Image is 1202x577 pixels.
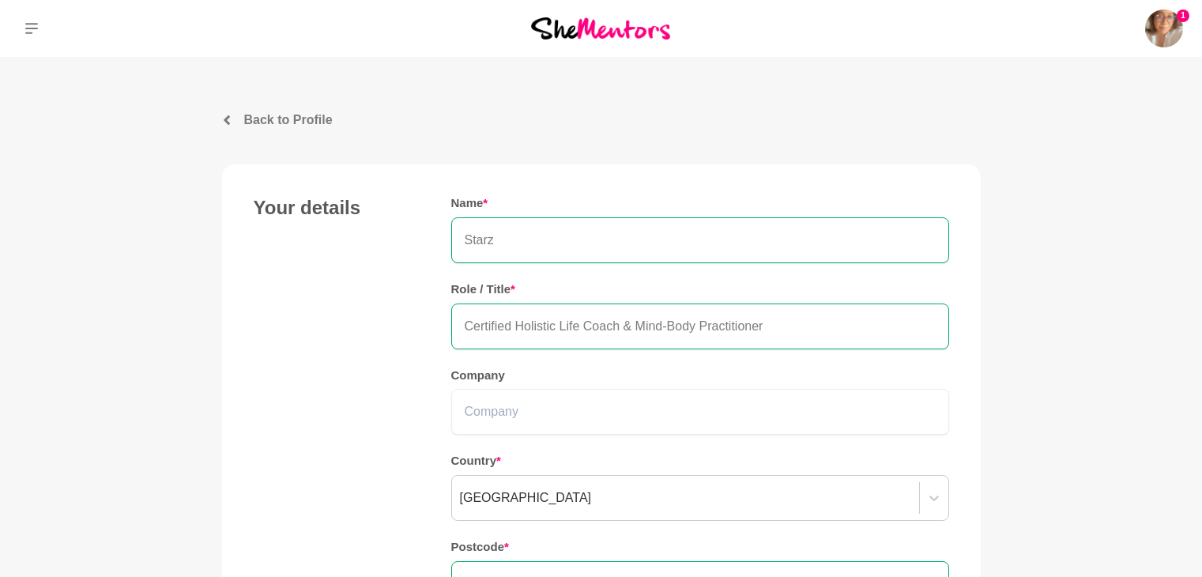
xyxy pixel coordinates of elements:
[1145,9,1183,47] a: Starz1
[451,282,949,297] h5: Role / Title
[451,368,949,383] h5: Company
[460,488,592,507] div: [GEOGRAPHIC_DATA]
[254,196,420,220] h4: Your details
[222,111,981,130] a: Back to Profile
[244,111,333,130] p: Back to Profile
[451,304,949,349] input: Role / Title
[451,540,949,555] h5: Postcode
[1177,9,1189,22] span: 1
[451,217,949,263] input: Name
[451,454,949,469] h5: Country
[531,17,670,39] img: She Mentors Logo
[1145,9,1183,47] img: Starz
[451,389,949,435] input: Company
[451,196,949,211] h5: Name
